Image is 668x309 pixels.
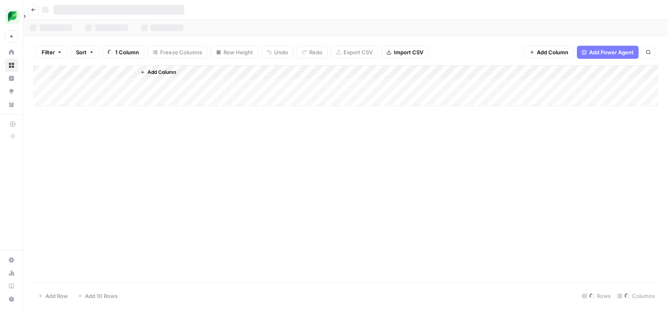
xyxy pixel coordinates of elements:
[309,48,322,56] span: Redo
[5,46,18,59] a: Home
[115,48,139,56] span: 1 Column
[331,46,378,59] button: Export CSV
[73,289,123,302] button: Add 10 Rows
[147,46,208,59] button: Freeze Columns
[5,59,18,72] a: Browse
[36,46,67,59] button: Filter
[5,9,20,24] img: SproutSocial Logo
[394,48,423,56] span: Import CSV
[589,48,634,56] span: Add Power Agent
[223,48,253,56] span: Row Height
[5,253,18,267] a: Settings
[137,67,179,78] button: Add Column
[5,293,18,306] button: Help + Support
[5,280,18,293] a: Learning Hub
[71,46,99,59] button: Sort
[33,289,73,302] button: Add Row
[76,48,87,56] span: Sort
[211,46,258,59] button: Row Height
[537,48,568,56] span: Add Column
[344,48,373,56] span: Export CSV
[5,85,18,98] a: Opportunities
[261,46,293,59] button: Undo
[274,48,288,56] span: Undo
[147,69,176,76] span: Add Column
[103,46,144,59] button: 1 Column
[614,289,658,302] div: Columns
[5,72,18,85] a: Insights
[579,289,614,302] div: Rows
[524,46,574,59] button: Add Column
[381,46,429,59] button: Import CSV
[85,292,118,300] span: Add 10 Rows
[5,7,18,27] button: Workspace: SproutSocial
[160,48,202,56] span: Freeze Columns
[5,98,18,111] a: Your Data
[45,292,68,300] span: Add Row
[577,46,639,59] button: Add Power Agent
[297,46,328,59] button: Redo
[42,48,55,56] span: Filter
[5,267,18,280] a: Usage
